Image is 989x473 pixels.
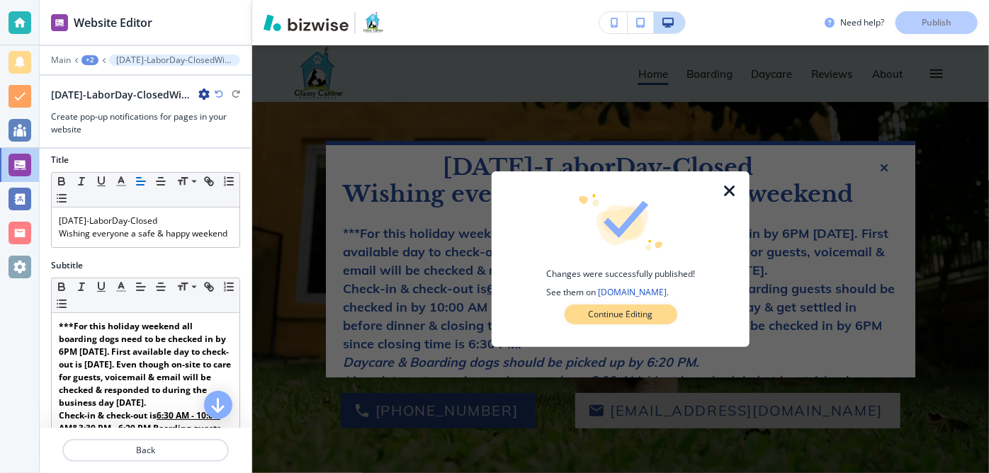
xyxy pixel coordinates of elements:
img: Your Logo [361,11,385,34]
p: [DATE]-LaborDay-Closed [59,215,232,227]
h3: Need help? [840,16,884,29]
h2: [DATE]-LaborDay-ClosedWishing everyone a safe & happy weekend [51,87,193,102]
h2: Subtitle [51,259,83,272]
button: +2 [81,55,98,65]
h4: Changes were successfully published! See them on . [546,268,695,299]
button: Continue Editing [565,304,677,324]
strong: ***For this holiday weekend all boarding dogs need to be checked in by 6PM [DATE]. First availabl... [59,320,233,409]
h3: Create pop-up notifications for pages in your website [51,110,240,136]
u: 3:30 PM - 6:20 PM. [79,422,153,434]
a: [DOMAIN_NAME] [598,286,667,298]
img: icon [577,194,664,251]
img: editor icon [51,14,68,31]
p: Wishing everyone a safe & happy weekend [59,227,232,240]
p: Back [64,444,227,457]
p: Continue Editing [589,308,653,321]
img: Bizwise Logo [264,14,349,31]
button: [DATE]-LaborDay-ClosedWishing everyone a safe & happy weekend [109,55,240,66]
p: [DATE]-LaborDay-ClosedWishing everyone a safe & happy weekend [116,55,233,65]
button: Back [62,439,229,462]
h2: Title [51,154,69,166]
h2: Website Editor [74,14,152,31]
button: Main [51,55,71,65]
u: 6:30 AM - 10:00 AM [59,409,220,434]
